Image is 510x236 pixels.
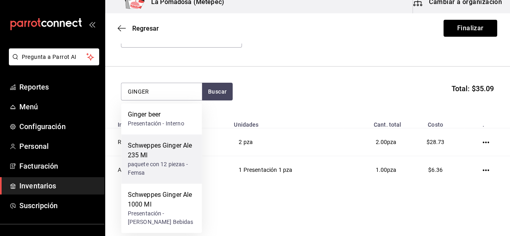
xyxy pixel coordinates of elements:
[105,156,229,184] td: Ampolleta
[343,156,406,184] td: pza
[128,190,196,209] div: Schweppes Ginger Ale 1000 Ml
[451,83,494,94] span: Total: $35.09
[118,25,159,32] button: Regresar
[19,180,98,191] span: Inventarios
[121,83,202,100] input: Buscar insumo
[229,156,343,184] td: 1 Presentación 1 pza
[132,25,159,32] span: Regresar
[375,167,387,173] span: 1.00
[22,53,87,61] span: Pregunta a Parrot AI
[128,141,196,160] div: Schweppes Ginger Ale 235 Ml
[105,128,229,156] td: Refresco Sidral 235 Ml
[19,121,98,132] span: Configuración
[426,139,444,145] span: $28.73
[128,160,196,177] div: paquete con 12 piezas - Femsa
[202,83,233,100] button: Buscar
[128,209,196,226] div: Presentación - [PERSON_NAME] Bebidas
[19,81,98,92] span: Reportes
[406,117,464,128] th: Costo
[19,101,98,112] span: Menú
[343,128,406,156] td: pza
[343,117,406,128] th: Cant. total
[89,21,95,27] button: open_drawer_menu
[428,167,443,173] span: $6.36
[229,128,343,156] td: 2 pza
[19,200,98,211] span: Suscripción
[128,119,184,128] div: Presentación - Interno
[19,141,98,152] span: Personal
[375,139,387,145] span: 2.00
[9,48,99,65] button: Pregunta a Parrot AI
[105,117,229,128] th: Insumo
[229,117,343,128] th: Unidades
[128,110,184,119] div: Ginger beer
[443,20,497,37] button: Finalizar
[6,58,99,67] a: Pregunta a Parrot AI
[19,161,98,171] span: Facturación
[464,117,510,128] th: .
